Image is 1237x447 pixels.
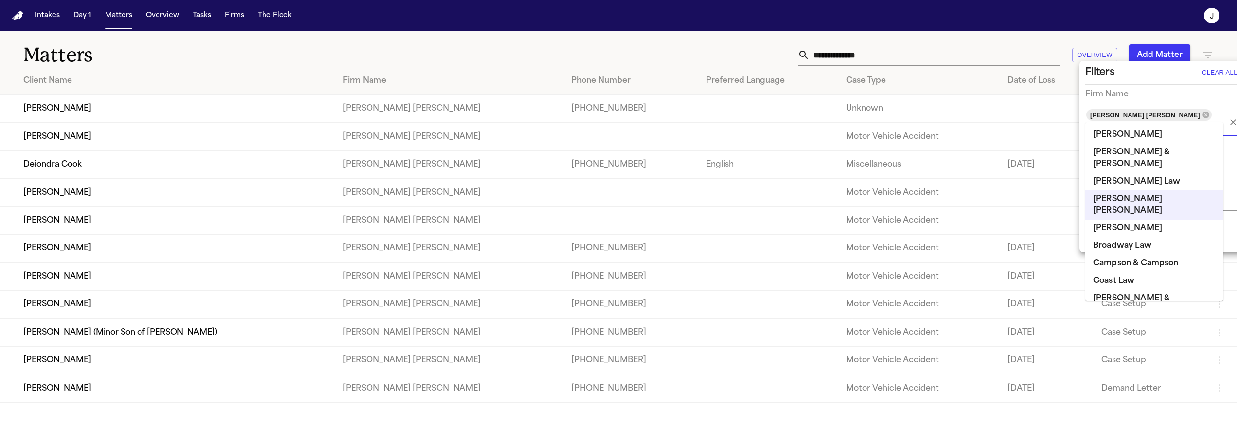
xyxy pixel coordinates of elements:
li: [PERSON_NAME] Law [1085,173,1223,190]
li: Coast Law [1085,272,1223,290]
li: [PERSON_NAME] [1085,126,1223,144]
li: Campson & Campson [1085,255,1223,272]
li: [PERSON_NAME] [1085,220,1223,237]
h2: Filters [1085,65,1114,80]
li: [PERSON_NAME] [PERSON_NAME] [1085,190,1223,220]
div: [PERSON_NAME] [PERSON_NAME] [1086,109,1212,121]
li: [PERSON_NAME] & [PERSON_NAME] [1085,290,1223,319]
span: [PERSON_NAME] [PERSON_NAME] [1086,110,1204,121]
h3: Firm Name [1085,89,1129,100]
li: [PERSON_NAME] & [PERSON_NAME] [1085,144,1223,173]
li: Broadway Law [1085,237,1223,255]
